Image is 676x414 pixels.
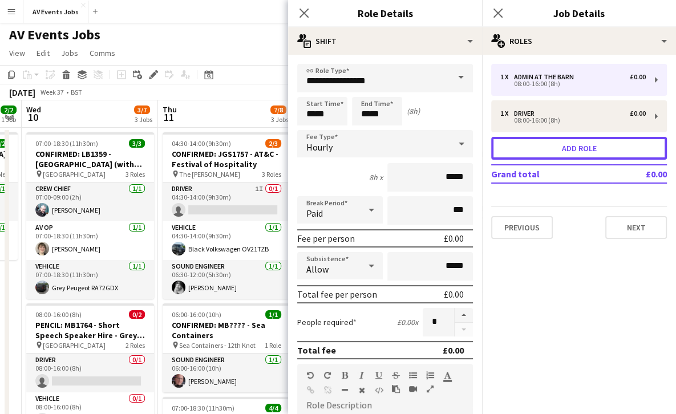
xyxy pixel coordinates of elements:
app-card-role: Crew Chief1/107:00-09:00 (2h)[PERSON_NAME] [26,182,154,221]
span: 06:00-16:00 (10h) [172,310,221,319]
span: 1/1 [265,310,281,319]
div: 1 x [500,73,514,81]
span: 3/3 [129,139,145,148]
span: View [9,48,25,58]
button: Horizontal Line [341,385,349,395]
div: Roles [482,27,676,55]
div: (8h) [407,106,420,116]
div: 3 Jobs [135,115,152,124]
h3: CONFIRMED: LB1359 - [GEOGRAPHIC_DATA] (with tech) [26,149,154,169]
div: 8h x [369,172,383,182]
div: Total fee [297,344,336,356]
h3: CONFIRMED: JGS1757 - AT&C - Festival of Hospitality [163,149,290,169]
div: £0.00 [630,73,646,81]
span: 4/4 [265,404,281,412]
a: Jobs [56,46,83,60]
app-card-role: AV Op1/107:00-18:30 (11h30m)[PERSON_NAME] [26,221,154,260]
span: [GEOGRAPHIC_DATA] [43,170,106,178]
span: Wed [26,104,41,115]
app-job-card: 06:00-16:00 (10h)1/1CONFIRMED: MB???? - Sea Containers Sea Containers - 12th Knot1 RoleSound Engi... [163,303,290,392]
span: 1 Role [265,341,281,350]
div: [DATE] [9,87,35,98]
label: People required [297,317,357,327]
button: HTML Code [375,385,383,395]
button: Bold [341,371,349,380]
span: 3 Roles [262,170,281,178]
a: View [5,46,30,60]
span: The [PERSON_NAME] [179,170,240,178]
div: Admin at the Barn [514,73,578,81]
div: BST [71,88,82,96]
span: 07:00-18:30 (11h30m) [172,404,234,412]
button: Underline [375,371,383,380]
app-job-card: 04:30-14:00 (9h30m)2/3CONFIRMED: JGS1757 - AT&C - Festival of Hospitality The [PERSON_NAME]3 Role... [163,132,290,299]
div: 08:00-16:00 (8h) [500,81,646,87]
span: Week 37 [38,88,66,96]
div: Fee per person [297,233,355,244]
div: £0.00 [444,233,464,244]
button: Ordered List [426,371,434,380]
span: [GEOGRAPHIC_DATA] [43,341,106,350]
button: Previous [491,216,553,239]
div: 1 x [500,109,514,117]
span: 04:30-14:00 (9h30m) [172,139,231,148]
div: 1 Job [1,115,16,124]
button: Insert video [409,384,417,393]
div: £0.00 x [397,317,418,327]
button: Undo [306,371,314,380]
span: 08:00-16:00 (8h) [35,310,82,319]
span: 3 Roles [126,170,145,178]
h3: CONFIRMED: MB???? - Sea Containers [163,320,290,340]
div: Total fee per person [297,289,377,300]
button: Text Color [443,371,451,380]
span: Paid [306,208,323,219]
button: Fullscreen [426,384,434,393]
button: Clear Formatting [358,385,366,395]
div: £0.00 [443,344,464,356]
span: Edit [37,48,50,58]
app-card-role: Sound Engineer1/106:30-12:00 (5h30m)[PERSON_NAME] [163,260,290,299]
span: Comms [90,48,115,58]
td: Grand total [491,165,613,183]
div: £0.00 [444,289,464,300]
button: Unordered List [409,371,417,380]
app-job-card: 07:00-18:30 (11h30m)3/3CONFIRMED: LB1359 - [GEOGRAPHIC_DATA] (with tech) [GEOGRAPHIC_DATA]3 Roles... [26,132,154,299]
div: £0.00 [630,109,646,117]
button: Increase [455,308,473,323]
div: 3 Jobs [271,115,289,124]
span: Thu [163,104,177,115]
app-card-role: Vehicle1/107:00-18:30 (11h30m)Grey Peugeot RA72GDX [26,260,154,299]
span: 11 [161,111,177,124]
a: Edit [32,46,54,60]
button: Italic [358,371,366,380]
span: 2 Roles [126,341,145,350]
span: Hourly [306,141,333,153]
span: 2/3 [265,139,281,148]
button: Next [605,216,667,239]
h3: Job Details [482,6,676,21]
h3: Role Details [288,6,482,21]
h3: PENCIL: MB1764 - Short Speech Speaker Hire - Grey [PERSON_NAME] Events [26,320,154,340]
span: 07:00-18:30 (11h30m) [35,139,98,148]
span: 2/2 [1,105,17,114]
a: Comms [85,46,120,60]
span: 0/2 [129,310,145,319]
span: 3/7 [134,105,150,114]
span: Sea Containers - 12th Knot [179,341,256,350]
button: Strikethrough [392,371,400,380]
app-card-role: Driver1I0/104:30-14:00 (9h30m) [163,182,290,221]
button: Add role [491,137,667,160]
button: Paste as plain text [392,384,400,393]
span: 7/8 [270,105,286,114]
div: Shift [288,27,482,55]
button: Redo [323,371,331,380]
span: Jobs [61,48,78,58]
div: 08:00-16:00 (8h) [500,117,646,123]
div: Driver [514,109,539,117]
button: AV Events Jobs [23,1,88,23]
app-card-role: Sound Engineer1/106:00-16:00 (10h)[PERSON_NAME] [163,354,290,392]
td: £0.00 [613,165,667,183]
